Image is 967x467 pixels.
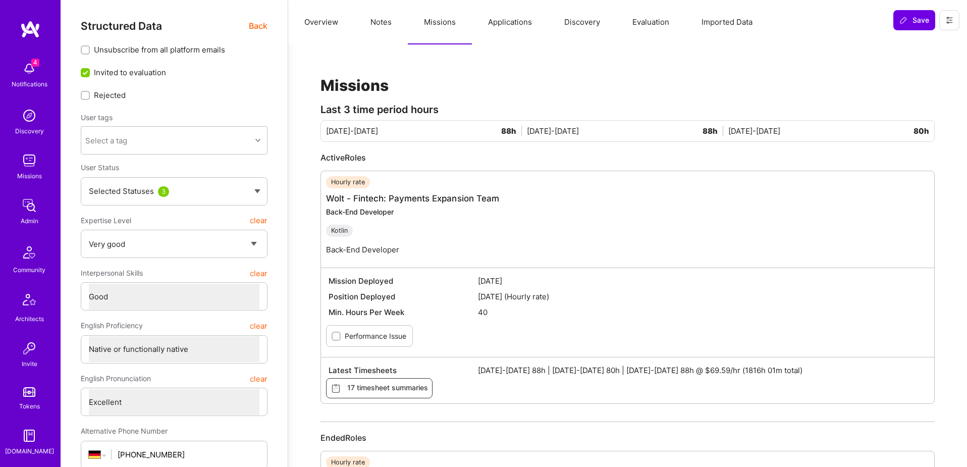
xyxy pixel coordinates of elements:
[12,79,47,89] div: Notifications
[17,289,41,314] img: Architects
[893,10,935,30] button: Save
[326,176,370,188] div: Hourly rate
[345,331,406,341] label: Performance Issue
[250,370,267,388] button: clear
[329,291,478,302] span: Position Deployed
[81,163,119,172] span: User Status
[19,426,39,446] img: guide book
[19,338,39,358] img: Invite
[81,264,143,282] span: Interpersonal Skills
[320,105,935,115] div: Last 3 time period hours
[899,15,929,25] span: Save
[5,446,54,456] div: [DOMAIN_NAME]
[728,126,929,136] div: [DATE]-[DATE]
[21,216,38,226] div: Admin
[13,265,45,275] div: Community
[31,59,39,67] span: 4
[254,189,260,193] img: caret
[326,225,353,237] div: Kotlin
[89,186,154,196] span: Selected Statuses
[320,432,935,443] div: Ended Roles
[19,59,39,79] img: bell
[329,276,478,286] span: Mission Deployed
[19,106,39,126] img: discovery
[94,90,126,100] span: Rejected
[20,20,40,38] img: logo
[478,307,927,318] span: 40
[250,317,267,335] button: clear
[501,126,522,136] span: 88h
[85,135,127,146] div: Select a tag
[320,76,935,94] h1: Missions
[250,264,267,282] button: clear
[329,365,478,376] span: Latest Timesheets
[158,186,169,197] div: 3
[326,193,499,203] a: Wolt - Fintech: Payments Expansion Team
[326,207,499,217] div: Back-End Developer
[81,370,151,388] span: English Pronunciation
[94,67,166,78] span: Invited to evaluation
[326,378,433,398] button: 17 timesheet summaries
[81,113,113,122] label: User tags
[320,152,935,163] div: Active Roles
[527,126,728,136] div: [DATE]-[DATE]
[19,401,40,411] div: Tokens
[478,365,927,376] span: [DATE]-[DATE] 88h | [DATE]-[DATE] 80h | [DATE]-[DATE] 88h @ $69.59/hr (1816h 01m total)
[478,291,927,302] span: [DATE] (Hourly rate)
[326,126,527,136] div: [DATE]-[DATE]
[23,387,35,397] img: tokens
[81,20,162,32] span: Structured Data
[249,20,267,32] span: Back
[703,126,723,136] span: 88h
[94,44,225,55] span: Unsubscribe from all platform emails
[914,126,929,136] span: 80h
[331,383,428,394] span: 17 timesheet summaries
[22,358,37,369] div: Invite
[331,383,341,394] i: icon Timesheets
[250,212,267,230] button: clear
[478,276,927,286] span: [DATE]
[17,171,42,181] div: Missions
[19,150,39,171] img: teamwork
[329,307,478,318] span: Min. Hours Per Week
[15,314,44,324] div: Architects
[81,317,143,335] span: English Proficiency
[15,126,44,136] div: Discovery
[255,138,260,143] i: icon Chevron
[81,427,168,435] span: Alternative Phone Number
[326,244,499,255] p: Back-End Developer
[19,195,39,216] img: admin teamwork
[17,240,41,265] img: Community
[81,212,131,230] span: Expertise Level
